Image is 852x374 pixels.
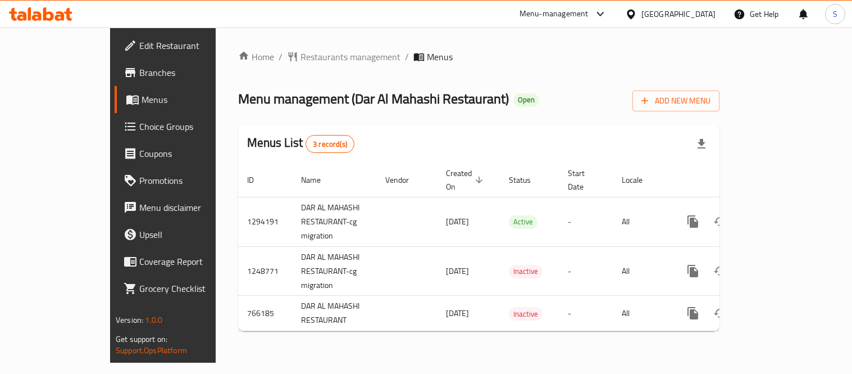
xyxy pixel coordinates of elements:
span: Inactive [509,308,543,321]
a: Choice Groups [115,113,252,140]
a: Support.OpsPlatform [116,343,187,358]
span: Status [509,173,545,187]
span: Grocery Checklist [139,282,243,295]
button: Change Status [707,208,733,235]
td: - [559,246,613,296]
span: ID [247,173,268,187]
div: Export file [688,130,715,157]
span: Branches [139,66,243,79]
div: Open [513,93,539,107]
div: Total records count [306,135,354,153]
h2: Menus List [247,134,354,153]
td: 766185 [238,296,292,331]
span: Created On [446,166,486,193]
td: DAR AL MAHASHI RESTAURANT [292,296,376,331]
span: Menus [427,50,453,64]
span: Restaurants management [300,50,400,64]
button: more [680,300,707,327]
span: [DATE] [446,264,469,278]
span: Upsell [139,228,243,241]
td: DAR AL MAHASHI RESTAURANT-cg migration [292,246,376,296]
span: Promotions [139,174,243,187]
td: 1248771 [238,246,292,296]
span: Locale [622,173,657,187]
a: Upsell [115,221,252,248]
li: / [279,50,283,64]
span: Edit Restaurant [139,39,243,52]
span: S [833,8,837,20]
span: Menu management ( Dar Al Mahashi Restaurant ) [238,86,509,111]
td: All [613,296,671,331]
span: [DATE] [446,214,469,229]
span: Choice Groups [139,120,243,133]
span: Open [513,95,539,105]
a: Grocery Checklist [115,275,252,302]
span: Inactive [509,265,543,278]
span: Coverage Report [139,255,243,268]
td: All [613,197,671,246]
a: Edit Restaurant [115,32,252,59]
span: 3 record(s) [306,139,354,150]
a: Restaurants management [287,50,400,64]
table: enhanced table [238,163,796,332]
span: Vendor [385,173,423,187]
span: Add New Menu [641,94,710,108]
td: DAR AL MAHASHI RESTAURANT-cg migration [292,197,376,246]
li: / [405,50,409,64]
div: Active [509,215,537,229]
a: Coupons [115,140,252,167]
span: [DATE] [446,306,469,321]
span: Get support on: [116,332,167,346]
span: Menus [142,93,243,106]
td: - [559,296,613,331]
td: - [559,197,613,246]
a: Coverage Report [115,248,252,275]
span: Coupons [139,147,243,160]
button: Change Status [707,300,733,327]
button: more [680,208,707,235]
span: Active [509,215,537,228]
a: Menu disclaimer [115,194,252,221]
span: 1.0.0 [145,313,162,327]
span: Menu disclaimer [139,201,243,214]
div: Menu-management [520,7,589,21]
button: more [680,258,707,285]
span: Start Date [568,166,599,193]
a: Menus [115,86,252,113]
a: Promotions [115,167,252,194]
td: 1294191 [238,197,292,246]
th: Actions [671,163,796,197]
nav: breadcrumb [238,50,719,64]
div: [GEOGRAPHIC_DATA] [641,8,716,20]
a: Branches [115,59,252,86]
button: Add New Menu [632,91,719,111]
span: Name [301,173,335,187]
button: Change Status [707,258,733,285]
td: All [613,246,671,296]
span: Version: [116,313,143,327]
a: Home [238,50,274,64]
